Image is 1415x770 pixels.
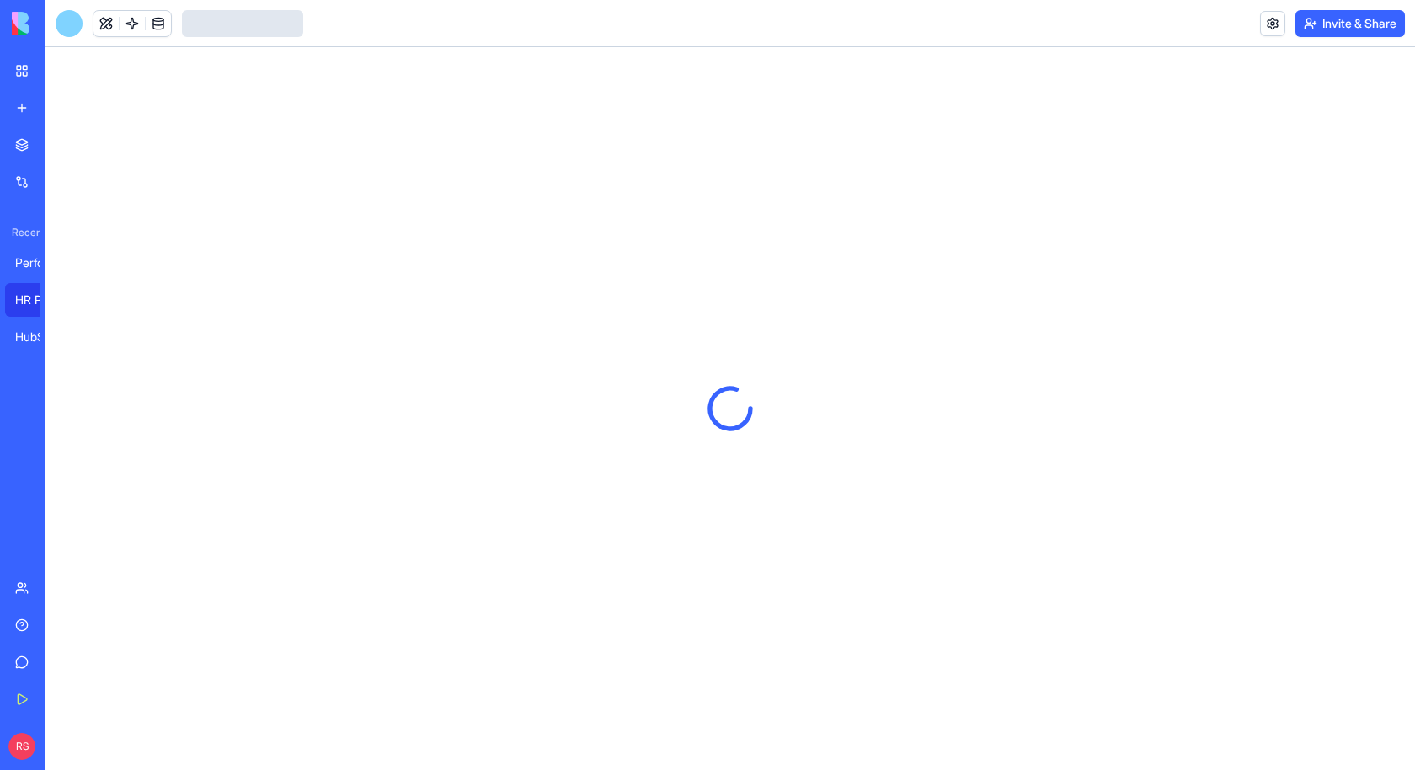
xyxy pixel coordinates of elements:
span: RS [8,733,35,760]
div: Performance Review System [15,254,62,271]
a: HubSpot Lead Intelligence Hub [5,320,72,354]
div: HubSpot Lead Intelligence Hub [15,329,62,345]
a: HR Performance Review Assistant [5,283,72,317]
img: logo [12,12,116,35]
a: Performance Review System [5,246,72,280]
div: HR Performance Review Assistant [15,291,62,308]
span: Recent [5,226,40,239]
button: Invite & Share [1295,10,1405,37]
